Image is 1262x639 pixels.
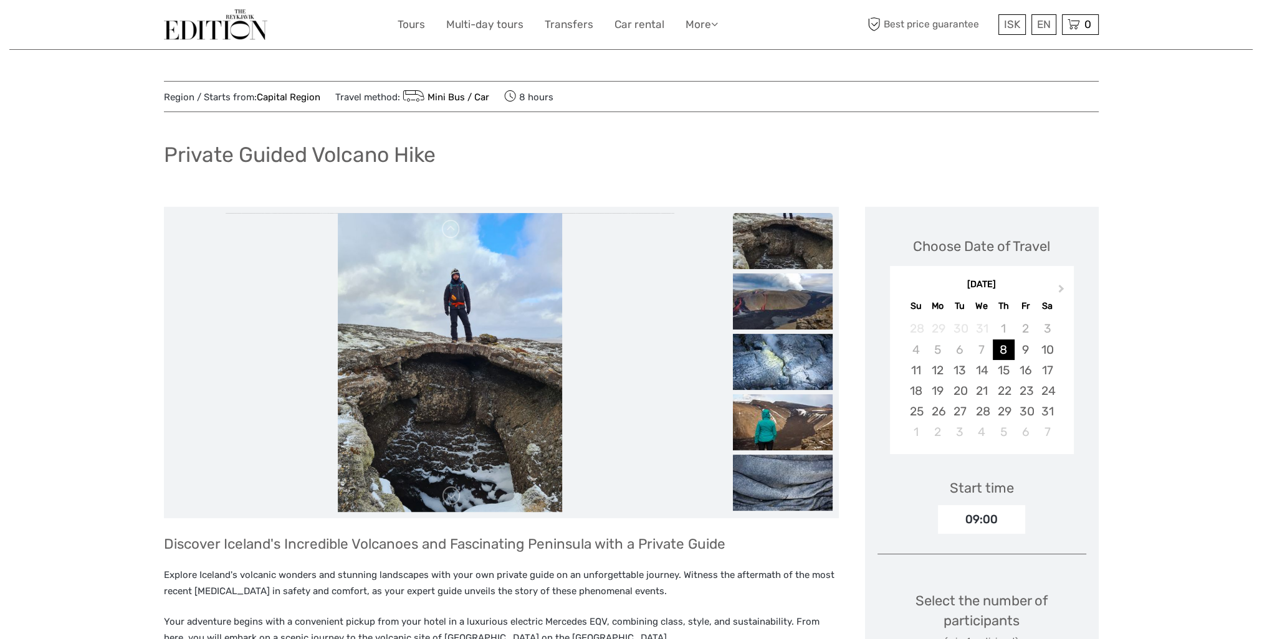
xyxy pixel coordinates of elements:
div: Not available Thursday, January 1st, 2026 [993,318,1015,339]
img: 2a2e9caa9e084547aa50668d3e7065d8_slider_thumbnail.jpeg [733,273,833,329]
div: Choose Sunday, January 18th, 2026 [905,381,927,401]
a: More [686,16,718,34]
button: Next Month [1053,282,1073,301]
div: Not available Sunday, December 28th, 2025 [905,318,927,339]
div: Choose Saturday, January 17th, 2026 [1036,360,1058,381]
div: Choose Monday, January 12th, 2026 [927,360,949,381]
div: Sa [1036,298,1058,315]
span: Travel method: [335,88,490,105]
div: Choose Sunday, February 1st, 2026 [905,422,927,442]
button: Open LiveChat chat widget [143,19,158,34]
div: Choose Thursday, January 15th, 2026 [993,360,1015,381]
div: Not available Wednesday, December 31st, 2025 [970,318,992,339]
div: Choose Wednesday, January 28th, 2026 [970,401,992,422]
div: EN [1031,14,1056,35]
div: Choose Tuesday, February 3rd, 2026 [949,422,970,442]
img: b565fad7bd2642bebfd35ecda81e316c_slider_thumbnail.jpeg [733,334,833,390]
div: Choose Saturday, February 7th, 2026 [1036,422,1058,442]
div: [DATE] [890,278,1074,291]
img: The Reykjavík Edition [164,9,267,40]
a: Transfers [545,16,593,34]
div: Choose Tuesday, January 27th, 2026 [949,401,970,422]
span: Best price guarantee [865,14,995,35]
img: 4cf90940d33c415496179d02ee695b91_slider_thumbnail.jpeg [733,213,833,269]
div: Choose Friday, February 6th, 2026 [1015,422,1036,442]
span: Region / Starts from: [164,91,320,104]
div: Not available Wednesday, January 7th, 2026 [970,339,992,360]
p: We're away right now. Please check back later! [17,22,141,32]
div: Su [905,298,927,315]
img: 4cf90940d33c415496179d02ee695b91_main_slider.jpeg [338,213,562,512]
div: Not available Friday, January 2nd, 2026 [1015,318,1036,339]
div: Choose Monday, February 2nd, 2026 [927,422,949,442]
a: Capital Region [257,92,320,103]
p: Explore Iceland's volcanic wonders and stunning landscapes with your own private guide on an unfo... [164,567,839,599]
img: 0489e6b9c7804b14a07c4bd373bdf73d_slider_thumbnail.jpeg [733,455,833,511]
h1: Private Guided Volcano Hike [164,142,436,168]
a: Multi-day tours [446,16,523,34]
div: Choose Thursday, January 8th, 2026 [993,339,1015,360]
div: Choose Thursday, January 22nd, 2026 [993,381,1015,401]
div: We [970,298,992,315]
div: Choose Thursday, February 5th, 2026 [993,422,1015,442]
div: Choose Wednesday, February 4th, 2026 [970,422,992,442]
div: Choose Friday, January 16th, 2026 [1015,360,1036,381]
div: month 2026-01 [894,318,1069,442]
div: Th [993,298,1015,315]
img: 95d054835d8e48409441f63785018089_slider_thumbnail.jpeg [733,394,833,450]
div: Choose Friday, January 30th, 2026 [1015,401,1036,422]
div: Choose Date of Travel [913,237,1050,256]
div: Choose Friday, January 9th, 2026 [1015,339,1036,360]
div: Choose Wednesday, January 14th, 2026 [970,360,992,381]
div: Not available Tuesday, December 30th, 2025 [949,318,970,339]
div: Not available Sunday, January 4th, 2026 [905,339,927,360]
div: Not available Monday, December 29th, 2025 [927,318,949,339]
a: Mini Bus / Car [400,92,490,103]
div: Choose Tuesday, January 20th, 2026 [949,381,970,401]
a: Car rental [614,16,664,34]
div: Not available Tuesday, January 6th, 2026 [949,339,970,360]
div: Tu [949,298,970,315]
span: 8 hours [504,88,553,105]
div: 09:00 [938,505,1025,534]
div: Choose Monday, January 19th, 2026 [927,381,949,401]
div: Mo [927,298,949,315]
div: Not available Saturday, January 3rd, 2026 [1036,318,1058,339]
div: Choose Tuesday, January 13th, 2026 [949,360,970,381]
div: Choose Saturday, January 24th, 2026 [1036,381,1058,401]
div: Start time [950,478,1014,498]
div: Choose Sunday, January 11th, 2026 [905,360,927,381]
div: Not available Monday, January 5th, 2026 [927,339,949,360]
div: Choose Sunday, January 25th, 2026 [905,401,927,422]
div: Choose Saturday, January 10th, 2026 [1036,339,1058,360]
div: Choose Thursday, January 29th, 2026 [993,401,1015,422]
h3: Discover Iceland's Incredible Volcanoes and Fascinating Peninsula with a Private Guide [164,536,839,552]
div: Choose Wednesday, January 21st, 2026 [970,381,992,401]
span: ISK [1004,18,1020,31]
a: Tours [398,16,425,34]
span: 0 [1083,18,1093,31]
div: Choose Monday, January 26th, 2026 [927,401,949,422]
div: Fr [1015,298,1036,315]
div: Choose Saturday, January 31st, 2026 [1036,401,1058,422]
div: Choose Friday, January 23rd, 2026 [1015,381,1036,401]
